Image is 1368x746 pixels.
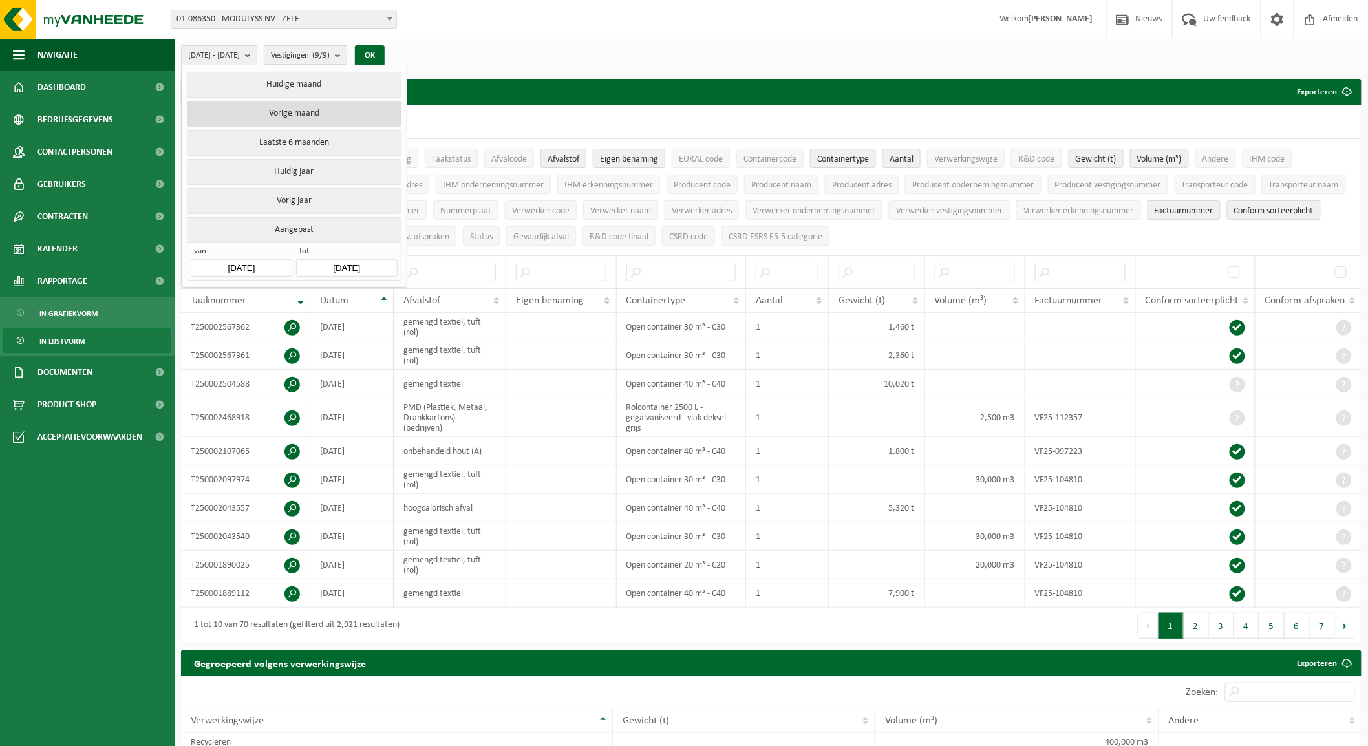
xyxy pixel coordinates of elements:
span: R&D code [1018,155,1055,164]
span: Verwerkingswijze [934,155,998,164]
span: Producent ondernemingsnummer [912,180,1034,190]
span: Verwerker erkenningsnummer [1023,206,1134,216]
td: 1 [746,551,829,579]
td: T250002107065 [181,437,310,465]
span: CSRD code [669,232,708,242]
button: Huidige maand [187,72,401,98]
button: 7 [1310,613,1335,639]
td: 1,800 t [829,437,925,465]
td: onbehandeld hout (A) [394,437,506,465]
span: Afvalstof [548,155,579,164]
button: Next [1335,613,1355,639]
td: 2,500 m3 [925,398,1025,437]
td: 1 [746,370,829,398]
button: Previous [1138,613,1159,639]
span: Transporteur naam [1269,180,1339,190]
span: Contracten [37,200,88,233]
td: T250002043557 [181,494,310,522]
td: gemengd textiel, tuft (rol) [394,465,506,494]
button: NummerplaatNummerplaat: Activate to sort [433,200,498,220]
span: 01-086350 - MODULYSS NV - ZELE [171,10,397,29]
button: Verwerker naamVerwerker naam: Activate to sort [583,200,658,220]
td: VF25-097223 [1025,437,1136,465]
td: hoogcalorisch afval [394,494,506,522]
span: Navigatie [37,39,78,71]
td: 20,000 m3 [925,551,1025,579]
span: Gevaarlijk afval [513,232,569,242]
td: 1 [746,494,829,522]
button: Verwerker ondernemingsnummerVerwerker ondernemingsnummer: Activate to sort [745,200,882,220]
span: Containercode [743,155,796,164]
span: Volume (m³) [1137,155,1182,164]
span: Bedrijfsgegevens [37,103,113,136]
button: 5 [1259,613,1285,639]
button: Producent ondernemingsnummerProducent ondernemingsnummer: Activate to sort [905,175,1042,194]
button: CSRD ESRS E5-5 categorieCSRD ESRS E5-5 categorie: Activate to sort [721,226,829,246]
td: [DATE] [310,465,394,494]
button: StatusStatus: Activate to sort [463,226,500,246]
td: [DATE] [310,522,394,551]
span: [DATE] - [DATE] [188,46,240,65]
span: Andere [1202,155,1229,164]
span: Gewicht (t) [623,716,669,726]
td: [DATE] [310,341,394,370]
button: [DATE] - [DATE] [181,45,257,65]
span: tot [296,246,397,259]
td: Open container 40 m³ - C40 [617,437,747,465]
span: In grafiekvorm [39,301,98,326]
button: Vorige maand [187,101,401,127]
td: Open container 30 m³ - C30 [617,522,747,551]
button: AfvalstofAfvalstof: Activate to sort [540,149,586,168]
a: Exporteren [1287,650,1360,676]
button: Vestigingen(9/9) [264,45,347,65]
button: AfvalcodeAfvalcode: Activate to sort [484,149,534,168]
span: Factuurnummer [1155,206,1213,216]
td: VF25-104810 [1025,579,1136,608]
count: (9/9) [312,51,330,59]
td: T250001890025 [181,551,310,579]
button: Laatste 6 maanden [187,130,401,156]
span: Product Shop [37,389,96,421]
td: 1 [746,579,829,608]
td: Open container 30 m³ - C30 [617,465,747,494]
button: R&D code finaalR&amp;D code finaal: Activate to sort [582,226,656,246]
button: ContainertypeContainertype: Activate to sort [810,149,876,168]
span: Afvalcode [491,155,527,164]
a: In grafiekvorm [3,301,171,325]
button: AndereAndere: Activate to sort [1195,149,1236,168]
button: Volume (m³)Volume (m³): Activate to sort [1130,149,1189,168]
span: 01-086350 - MODULYSS NV - ZELE [171,10,396,28]
span: IHM code [1250,155,1285,164]
span: Verwerker adres [672,206,732,216]
span: Gewicht (t) [1076,155,1117,164]
td: VF25-104810 [1025,494,1136,522]
span: Gebruikers [37,168,86,200]
span: Aantal [756,295,783,306]
button: Producent vestigingsnummerProducent vestigingsnummer: Activate to sort [1048,175,1168,194]
span: Taakstatus [432,155,471,164]
h2: Gegroepeerd volgens verwerkingswijze [181,650,379,676]
td: gemengd textiel, tuft (rol) [394,341,506,370]
span: Taaknummer [191,295,246,306]
span: Producent vestigingsnummer [1055,180,1161,190]
button: Vorig jaar [187,188,401,214]
span: van [191,246,292,259]
span: Verwerkingswijze [191,716,264,726]
span: Volume (m³) [885,716,937,726]
span: IHM ondernemingsnummer [443,180,544,190]
td: [DATE] [310,437,394,465]
td: T250002468918 [181,398,310,437]
td: Rolcontainer 2500 L - gegalvaniseerd - vlak deksel - grijs [617,398,747,437]
td: 1 [746,437,829,465]
button: Producent adresProducent adres: Activate to sort [825,175,899,194]
button: AantalAantal: Activate to sort [882,149,921,168]
td: gemengd textiel, tuft (rol) [394,522,506,551]
button: 3 [1209,613,1234,639]
td: Open container 40 m³ - C40 [617,370,747,398]
button: Aangepast [187,217,401,242]
td: VF25-104810 [1025,551,1136,579]
td: [DATE] [310,313,394,341]
td: [DATE] [310,579,394,608]
td: gemengd textiel, tuft (rol) [394,313,506,341]
span: Aantal [890,155,914,164]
